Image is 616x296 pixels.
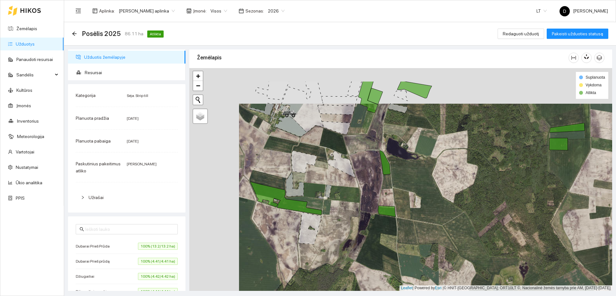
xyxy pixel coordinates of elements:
span: Suplanuota [586,75,605,80]
span: Paskutinius pakeitimus atliko [76,161,121,173]
span: layout [92,8,98,13]
span: + [196,72,200,80]
span: right [81,196,85,199]
span: shop [186,8,192,13]
span: Užduotis žemėlapyje [84,51,180,64]
button: column-width [569,53,579,63]
a: Panaudoti resursai [16,57,53,62]
span: Dubarai Prieš Prūda [76,243,113,249]
span: Sėja. Strip till [127,93,148,98]
span: [DATE] [127,139,139,144]
div: Atgal [72,31,77,37]
span: 100% (4.42/4.42 ha) [138,273,178,280]
span: Visos [210,6,227,16]
a: PPIS [16,196,25,201]
a: Esri [435,286,442,290]
span: Kategorija [76,93,96,98]
a: Zoom out [193,81,203,91]
span: 2026 [268,6,285,16]
span: Atlikta [147,30,164,38]
a: Užduotys [16,41,35,47]
span: column-width [569,55,578,60]
span: arrow-left [72,31,77,36]
input: Ieškoti lauko [85,226,174,233]
span: Sezonas : [245,7,264,14]
a: Kultūros [16,88,32,93]
a: Inventorius [17,118,39,124]
a: Įmonės [16,103,31,108]
span: Įmonė : [193,7,207,14]
span: 86.11 ha [125,30,143,37]
span: D [563,6,566,16]
span: | [443,286,444,290]
span: Resursai [85,66,180,79]
button: Redaguoti užduotį [498,29,544,39]
div: | Powered by © HNIT-[GEOGRAPHIC_DATA]; ORT10LT ©, Nacionalinė žemės tarnyba prie AM, [DATE]-[DATE] [399,285,612,291]
button: Pakeisti užduoties statusą [547,29,608,39]
div: Užrašai [76,190,178,205]
span: calendar [239,8,244,13]
a: Zoom in [193,71,203,81]
a: Layers [193,109,207,123]
span: Atlikta [586,91,596,95]
span: [PERSON_NAME] [127,162,157,166]
span: Džiugailiai posukis [76,288,112,295]
a: Leaflet [401,286,413,290]
span: − [196,82,200,90]
a: Vartotojai [16,149,34,154]
span: Džiugailiai [76,273,98,280]
span: 100% (4.41/4.41 ha) [138,258,178,265]
button: Initiate a new search [193,95,203,105]
span: Užrašai [89,195,104,200]
span: Planuota pabaiga [76,138,111,144]
span: Dubarai Prieš prūdą [76,258,113,265]
span: Planuota pradžia [76,116,109,121]
span: [DATE] [127,116,139,121]
a: Nustatymai [16,165,38,170]
span: Sandėlis [16,68,53,81]
span: search [80,227,84,231]
span: Donato Grakausko aplinka [119,6,175,16]
span: menu-fold [75,8,81,14]
a: Redaguoti užduotį [498,31,544,36]
span: [PERSON_NAME] [560,8,608,13]
span: Aplinka : [99,7,115,14]
span: LT [536,6,547,16]
div: Žemėlapis [197,48,569,67]
span: Redaguoti užduotį [503,30,539,37]
span: Pakeisti užduoties statusą [552,30,603,37]
span: 100% (13.2/13.2 ha) [138,243,178,250]
a: Meteorologija [17,134,44,139]
button: menu-fold [72,4,85,17]
span: Vykdoma [586,83,602,87]
span: Posėlis 2025 [82,29,121,39]
a: Ūkio analitika [16,180,42,185]
span: 100% (4.11/4.11 ha) [138,288,178,295]
a: Žemėlapis [16,26,37,31]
